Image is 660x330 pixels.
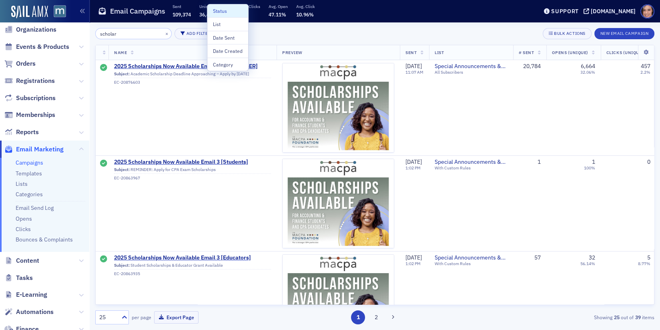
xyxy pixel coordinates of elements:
[100,160,107,168] div: Sent
[640,4,654,18] span: Profile
[114,271,271,276] div: EC-20863935
[435,165,508,171] div: With Custom Rules
[4,290,47,299] a: E-Learning
[584,8,638,14] button: [DOMAIN_NAME]
[199,11,215,18] span: 36,460
[114,254,271,262] a: 2025 Scholarships Now Available Email 3 [Educators]
[519,63,541,70] div: 20,784
[114,263,271,270] div: Student Scholarships & Educator Grant Available
[282,50,303,55] span: Preview
[207,44,248,57] button: Date Created
[435,254,508,262] a: Special Announcements & Special Event Invitations
[405,254,422,261] span: [DATE]
[163,30,171,37] button: ×
[207,31,248,44] button: Date Sent
[213,7,243,14] div: Status
[114,63,271,70] a: 2025 Scholarships Now Available Email 5 [ALL MEMBER]
[269,4,288,9] p: Avg. Open
[16,128,39,137] span: Reports
[16,180,28,187] a: Lists
[16,215,32,222] a: Opens
[594,29,654,36] a: New Email Campaign
[435,70,508,75] div: All Subscribers
[100,256,107,264] div: Sent
[554,31,585,36] div: Bulk Actions
[612,314,621,321] strong: 25
[435,261,508,266] div: With Custom Rules
[16,94,56,103] span: Subscriptions
[213,47,243,54] div: Date Created
[4,308,54,316] a: Automations
[114,175,271,181] div: EC-20863967
[173,4,191,9] p: Sent
[4,76,55,85] a: Registrations
[435,50,444,55] span: List
[16,236,73,243] a: Bounces & Complaints
[647,159,650,166] div: 0
[4,42,69,51] a: Events & Products
[584,165,595,171] div: 100%
[405,62,422,70] span: [DATE]
[640,70,650,75] div: 2.2%
[16,111,55,119] span: Memberships
[16,159,43,166] a: Campaigns
[207,4,248,17] button: Status
[519,50,534,55] span: # Sent
[580,261,595,266] div: 56.14%
[4,25,56,34] a: Organizations
[114,80,271,85] div: EC-20876603
[95,28,172,39] input: Search…
[110,6,165,16] h1: Email Campaigns
[405,261,421,266] time: 1:02 PM
[435,63,508,70] a: Special Announcements & Special Event Invitations
[114,167,130,172] span: Subject:
[16,256,39,265] span: Content
[114,159,271,166] a: 2025 Scholarships Now Available Email 3 [Students]
[16,59,36,68] span: Orders
[99,313,117,322] div: 25
[351,310,365,324] button: 1
[213,61,243,68] div: Category
[114,167,271,174] div: REMINDER: Apply for CPA Exam Scholarships
[4,145,64,154] a: Email Marketing
[473,314,654,321] div: Showing out of items
[207,58,248,71] button: Category
[175,28,217,39] button: Add Filter
[54,5,66,18] img: SailAMX
[4,111,55,119] a: Memberships
[405,69,423,75] time: 11:07 AM
[154,311,199,324] button: Export Page
[519,254,541,262] div: 57
[16,25,56,34] span: Organizations
[4,274,33,282] a: Tasks
[207,17,248,30] button: List
[647,254,650,262] div: 5
[16,191,43,198] a: Categories
[16,204,54,211] a: Email Send Log
[552,50,588,55] span: Opens (Unique)
[641,63,650,70] div: 457
[213,20,243,28] div: List
[16,76,55,85] span: Registrations
[16,145,64,154] span: Email Marketing
[114,71,130,76] span: Subject:
[638,261,650,266] div: 8.77%
[114,50,127,55] span: Name
[594,28,654,39] button: New Email Campaign
[435,159,508,166] a: Special Announcements & Special Event Invitations
[581,63,595,70] div: 6,664
[48,5,66,19] a: View Homepage
[296,11,314,18] span: 10.96%
[100,64,107,72] div: Sent
[580,70,595,75] div: 32.06%
[296,4,315,9] p: Avg. Click
[16,225,31,233] a: Clicks
[11,6,48,18] img: SailAMX
[4,94,56,103] a: Subscriptions
[4,59,36,68] a: Orders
